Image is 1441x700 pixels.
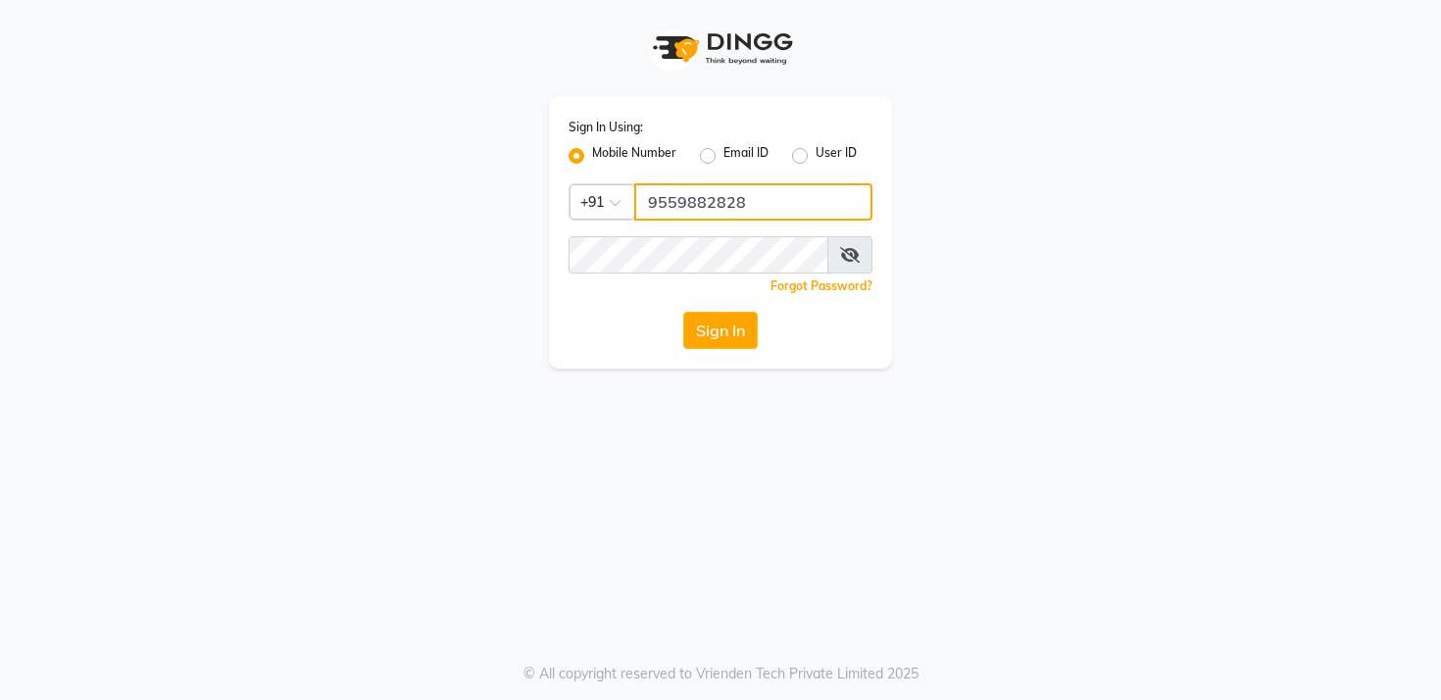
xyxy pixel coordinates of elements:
[634,183,872,221] input: Username
[816,144,857,168] label: User ID
[642,20,799,77] img: logo1.svg
[683,312,758,349] button: Sign In
[592,144,676,168] label: Mobile Number
[723,144,769,168] label: Email ID
[569,119,643,136] label: Sign In Using:
[569,236,828,274] input: Username
[770,278,872,293] a: Forgot Password?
